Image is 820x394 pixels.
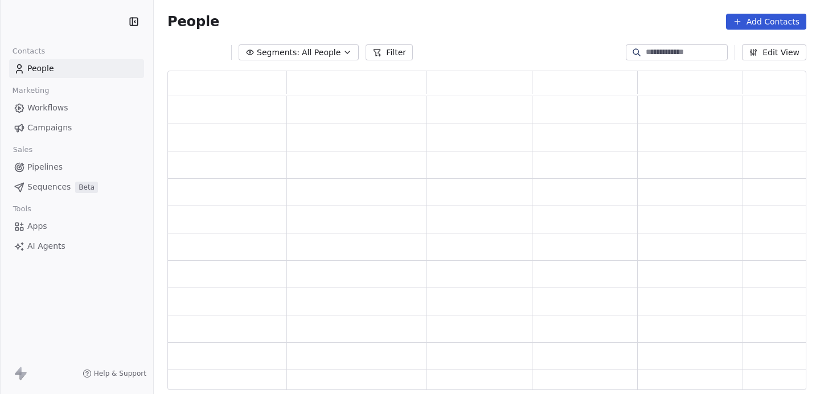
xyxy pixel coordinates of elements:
[9,217,144,236] a: Apps
[726,14,806,30] button: Add Contacts
[7,82,54,99] span: Marketing
[27,161,63,173] span: Pipelines
[8,141,38,158] span: Sales
[9,59,144,78] a: People
[9,178,144,196] a: SequencesBeta
[27,181,71,193] span: Sequences
[9,237,144,256] a: AI Agents
[27,240,65,252] span: AI Agents
[27,102,68,114] span: Workflows
[257,47,300,59] span: Segments:
[9,118,144,137] a: Campaigns
[9,98,144,117] a: Workflows
[7,43,50,60] span: Contacts
[8,200,36,217] span: Tools
[366,44,413,60] button: Filter
[742,44,806,60] button: Edit View
[83,369,146,378] a: Help & Support
[9,158,144,177] a: Pipelines
[27,63,54,75] span: People
[167,13,219,30] span: People
[94,369,146,378] span: Help & Support
[302,47,341,59] span: All People
[27,220,47,232] span: Apps
[27,122,72,134] span: Campaigns
[75,182,98,193] span: Beta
